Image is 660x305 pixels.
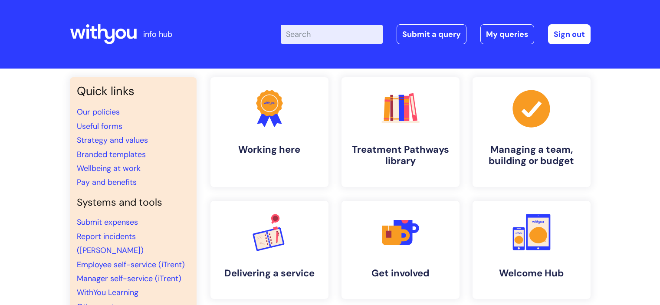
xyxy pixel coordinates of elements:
[480,24,534,44] a: My queries
[479,144,584,167] h4: Managing a team, building or budget
[348,268,453,279] h4: Get involved
[77,259,185,270] a: Employee self-service (iTrent)
[77,273,181,284] a: Manager self-service (iTrent)
[77,197,190,209] h4: Systems and tools
[281,24,591,44] div: | -
[217,268,322,279] h4: Delivering a service
[77,231,144,256] a: Report incidents ([PERSON_NAME])
[77,149,146,160] a: Branded templates
[143,27,172,41] p: info hub
[77,84,190,98] h3: Quick links
[77,163,141,174] a: Wellbeing at work
[210,77,328,187] a: Working here
[473,77,591,187] a: Managing a team, building or budget
[77,287,138,298] a: WithYou Learning
[217,144,322,155] h4: Working here
[210,201,328,299] a: Delivering a service
[77,217,138,227] a: Submit expenses
[397,24,466,44] a: Submit a query
[77,135,148,145] a: Strategy and values
[479,268,584,279] h4: Welcome Hub
[77,177,137,187] a: Pay and benefits
[548,24,591,44] a: Sign out
[341,201,460,299] a: Get involved
[77,107,120,117] a: Our policies
[473,201,591,299] a: Welcome Hub
[281,25,383,44] input: Search
[341,77,460,187] a: Treatment Pathways library
[348,144,453,167] h4: Treatment Pathways library
[77,121,122,131] a: Useful forms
